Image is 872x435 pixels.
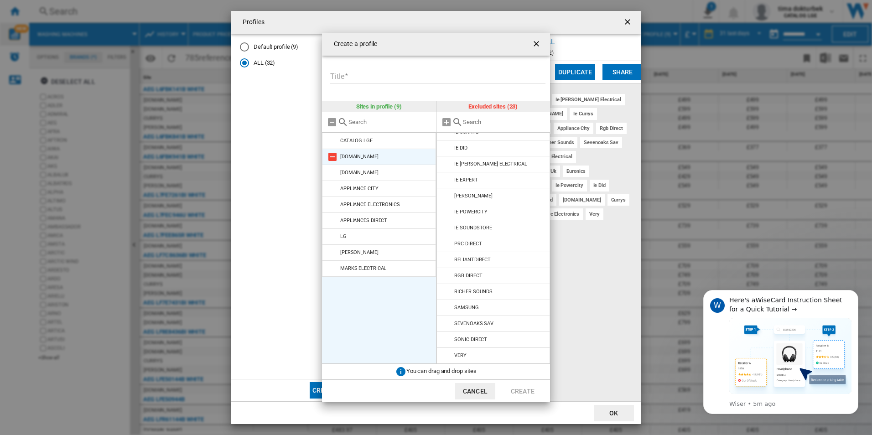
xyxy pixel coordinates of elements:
[340,170,379,176] div: [DOMAIN_NAME]
[340,265,386,271] div: MARKS ELECTRICAL
[340,202,400,207] div: APPLIANCE ELECTRONICS
[455,383,495,399] button: Cancel
[454,225,492,231] div: IE SOUNDSTORE
[454,177,478,183] div: IE EXPERT
[463,119,546,125] input: Search
[340,233,347,239] div: LG
[528,35,546,53] button: getI18NText('BUTTONS.CLOSE_DIALOG')
[454,289,493,295] div: RICHER SOUNDS
[454,257,491,263] div: RELIANTDIRECT
[454,209,488,215] div: IE POWERCITY
[327,117,337,128] md-icon: Remove all
[340,154,379,160] div: [DOMAIN_NAME]
[454,305,478,311] div: SAMSUNG
[532,39,543,50] ng-md-icon: getI18NText('BUTTONS.CLOSE_DIALOG')
[454,193,493,199] div: [PERSON_NAME]
[454,352,467,358] div: VERY
[441,117,452,128] md-icon: Add all
[454,145,467,151] div: IE DID
[454,321,493,326] div: SEVENOAKS SAV
[454,161,527,167] div: IE [PERSON_NAME] ELECTRICAL
[329,40,378,49] h4: Create a profile
[503,383,543,399] button: Create
[340,186,379,192] div: APPLIANCE CITY
[340,217,387,223] div: APPLIANCES DIRECT
[406,368,477,375] span: You can drag and drop sites
[454,273,482,279] div: RGB DIRECT
[348,119,431,125] input: Search
[454,337,487,342] div: SONIC DIRECT
[322,101,436,112] div: Sites in profile (9)
[454,241,482,247] div: PRC DIRECT
[436,101,550,112] div: Excluded sites (23)
[454,129,478,135] div: IE CURRYS
[340,138,373,144] div: CATALOG LGE
[340,249,379,255] div: [PERSON_NAME]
